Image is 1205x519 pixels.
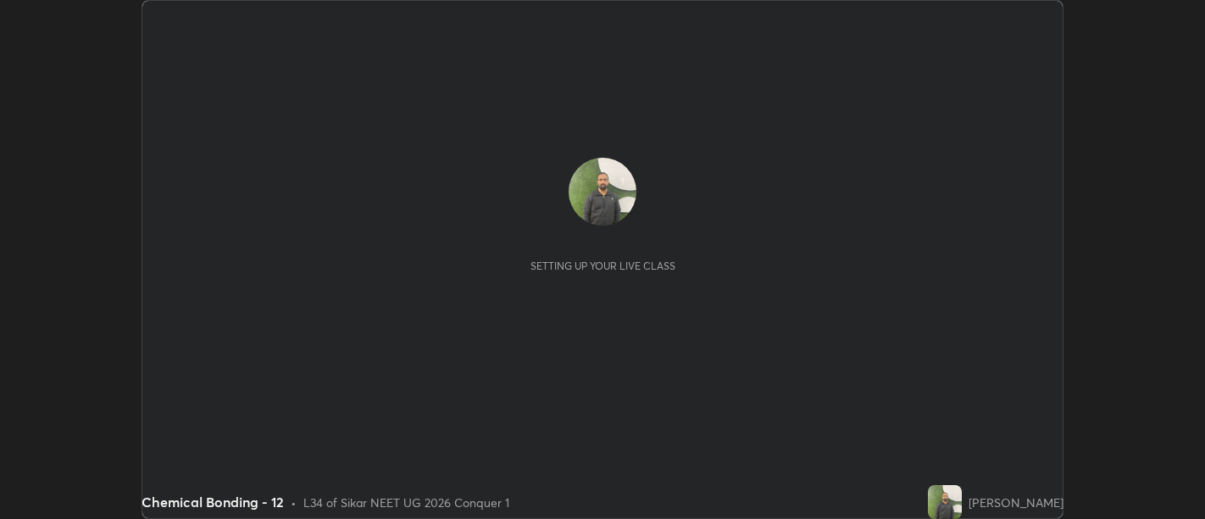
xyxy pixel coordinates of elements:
div: [PERSON_NAME] [969,494,1063,511]
img: ac796851681f4a6fa234867955662471.jpg [928,485,962,519]
img: ac796851681f4a6fa234867955662471.jpg [569,158,636,226]
div: Setting up your live class [530,259,675,272]
div: L34 of Sikar NEET UG 2026 Conquer 1 [303,494,509,511]
div: Chemical Bonding - 12 [142,492,284,512]
div: • [291,494,297,511]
